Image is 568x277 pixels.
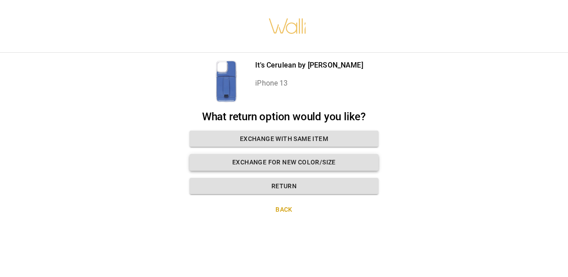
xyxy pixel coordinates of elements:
button: Exchange with same item [189,131,379,147]
button: Return [189,178,379,195]
button: Back [189,201,379,218]
p: iPhone 13 [255,78,363,89]
button: Exchange for new color/size [189,154,379,171]
h2: What return option would you like? [189,110,379,123]
img: walli-inc.myshopify.com [268,7,307,45]
p: It's Cerulean by [PERSON_NAME] [255,60,363,71]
